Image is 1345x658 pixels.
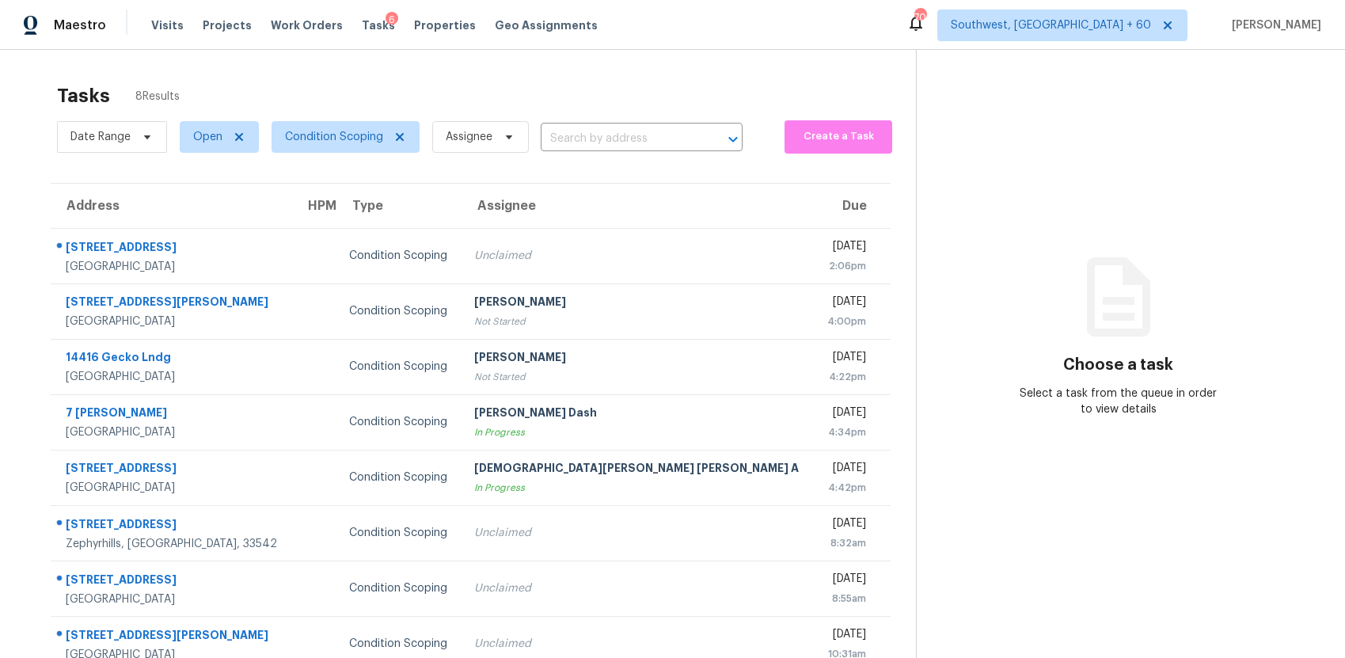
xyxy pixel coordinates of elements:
[474,314,802,329] div: Not Started
[349,580,448,596] div: Condition Scoping
[66,369,279,385] div: [GEOGRAPHIC_DATA]
[292,184,336,228] th: HPM
[826,294,866,314] div: [DATE]
[271,17,343,33] span: Work Orders
[135,89,180,105] span: 8 Results
[349,636,448,652] div: Condition Scoping
[826,349,866,369] div: [DATE]
[474,248,802,264] div: Unclaimed
[446,129,492,145] span: Assignee
[474,460,802,480] div: [DEMOGRAPHIC_DATA][PERSON_NAME] [PERSON_NAME] A
[792,127,884,146] span: Create a Task
[203,17,252,33] span: Projects
[474,405,802,424] div: [PERSON_NAME] Dash
[1017,386,1218,417] div: Select a task from the queue in order to view details
[722,128,744,150] button: Open
[70,129,131,145] span: Date Range
[386,12,398,28] div: 6
[349,359,448,375] div: Condition Scoping
[474,349,802,369] div: [PERSON_NAME]
[66,572,279,591] div: [STREET_ADDRESS]
[474,580,802,596] div: Unclaimed
[826,460,866,480] div: [DATE]
[54,17,106,33] span: Maestro
[66,239,279,259] div: [STREET_ADDRESS]
[151,17,184,33] span: Visits
[66,460,279,480] div: [STREET_ADDRESS]
[349,414,448,430] div: Condition Scoping
[826,591,866,607] div: 8:55am
[66,259,279,275] div: [GEOGRAPHIC_DATA]
[51,184,292,228] th: Address
[336,184,461,228] th: Type
[826,314,866,329] div: 4:00pm
[951,17,1151,33] span: Southwest, [GEOGRAPHIC_DATA] + 60
[826,424,866,440] div: 4:34pm
[495,17,598,33] span: Geo Assignments
[66,314,279,329] div: [GEOGRAPHIC_DATA]
[57,88,110,104] h2: Tasks
[66,627,279,647] div: [STREET_ADDRESS][PERSON_NAME]
[66,536,279,552] div: Zephyrhills, [GEOGRAPHIC_DATA], 33542
[349,525,448,541] div: Condition Scoping
[66,294,279,314] div: [STREET_ADDRESS][PERSON_NAME]
[349,470,448,485] div: Condition Scoping
[1225,17,1321,33] span: [PERSON_NAME]
[826,480,866,496] div: 4:42pm
[193,129,222,145] span: Open
[349,248,448,264] div: Condition Scoping
[541,127,698,151] input: Search by address
[66,424,279,440] div: [GEOGRAPHIC_DATA]
[474,294,802,314] div: [PERSON_NAME]
[826,515,866,535] div: [DATE]
[814,184,891,228] th: Due
[414,17,476,33] span: Properties
[826,405,866,424] div: [DATE]
[66,480,279,496] div: [GEOGRAPHIC_DATA]
[474,636,802,652] div: Unclaimed
[1063,357,1173,373] h3: Choose a task
[474,369,802,385] div: Not Started
[349,303,448,319] div: Condition Scoping
[474,525,802,541] div: Unclaimed
[826,238,866,258] div: [DATE]
[474,424,802,440] div: In Progress
[826,369,866,385] div: 4:22pm
[785,120,892,154] button: Create a Task
[66,349,279,369] div: 14416 Gecko Lndg
[362,20,395,31] span: Tasks
[826,571,866,591] div: [DATE]
[462,184,815,228] th: Assignee
[285,129,383,145] span: Condition Scoping
[826,626,866,646] div: [DATE]
[914,10,925,25] div: 706
[826,535,866,551] div: 8:32am
[66,591,279,607] div: [GEOGRAPHIC_DATA]
[66,516,279,536] div: [STREET_ADDRESS]
[826,258,866,274] div: 2:06pm
[474,480,802,496] div: In Progress
[66,405,279,424] div: 7 [PERSON_NAME]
